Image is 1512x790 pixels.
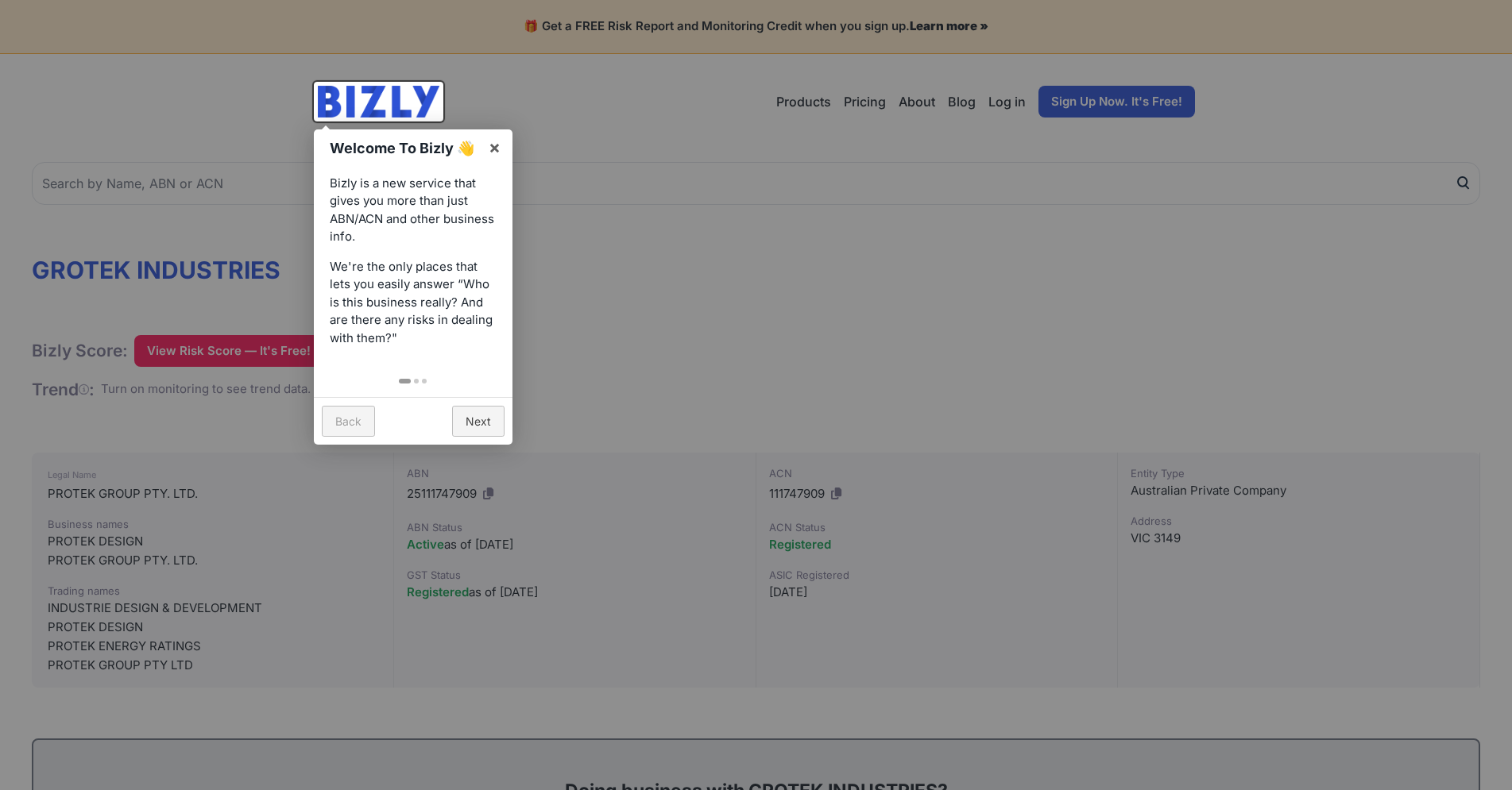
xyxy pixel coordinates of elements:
p: We're the only places that lets you easily answer “Who is this business really? And are there any... [330,258,497,348]
a: × [477,129,512,165]
p: Bizly is a new service that gives you more than just ABN/ACN and other business info. [330,175,497,246]
a: Back [322,406,375,437]
a: Next [452,406,505,437]
h1: Welcome To Bizly 👋 [330,137,480,159]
